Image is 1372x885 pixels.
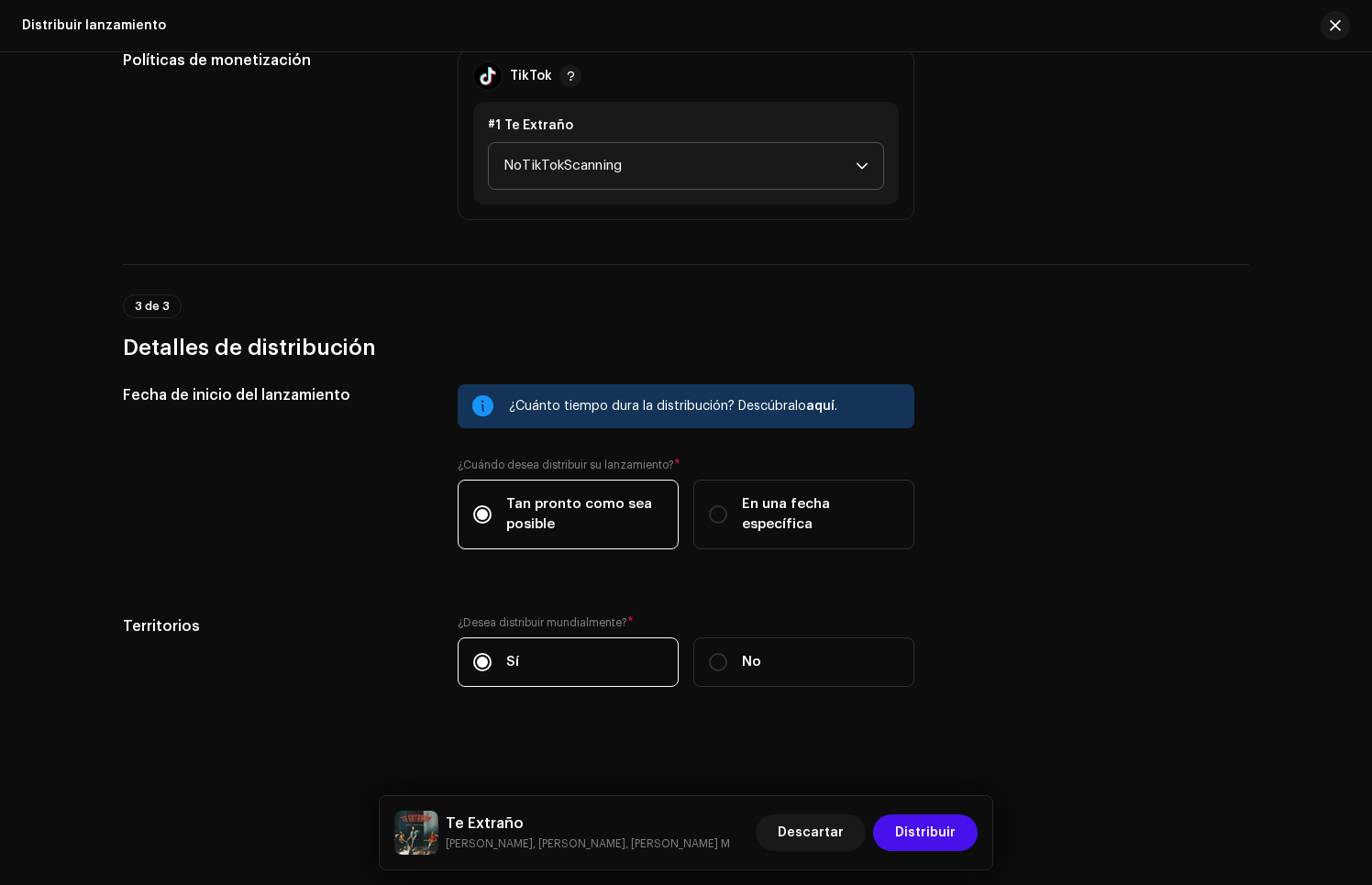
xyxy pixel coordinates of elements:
[123,50,428,72] h5: Políticas de monetización
[503,143,856,189] span: NoTikTokScanning
[742,652,761,672] span: No
[510,69,552,83] div: TikTok
[873,814,978,851] button: Distribuir
[123,615,428,637] h5: Territorios
[123,384,428,406] h5: Fecha de inicio del lanzamiento
[446,835,730,853] small: Te Extraño
[756,814,866,851] button: Descartar
[394,811,438,855] img: 8dddd692-ab94-4394-8ab5-d2a8810b49d4
[135,301,170,312] span: 3 de 3
[895,814,956,851] span: Distribuir
[506,494,663,535] span: Tan pronto como sea posible
[458,615,914,630] label: ¿Desea distribuir mundialmente?
[742,494,899,535] span: En una fecha específica
[446,813,730,835] h5: Te Extraño
[22,18,166,33] div: Distribuir lanzamiento
[506,652,519,672] span: Sí
[488,116,884,135] div: #1 Te Extraño
[778,814,844,851] span: Descartar
[509,395,900,417] div: ¿Cuánto tiempo dura la distribución? Descúbralo .
[856,143,869,189] div: dropdown trigger
[458,458,914,472] label: ¿Cuándo desea distribuir su lanzamiento?
[123,333,1249,362] h3: Detalles de distribución
[806,400,835,413] span: aquí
